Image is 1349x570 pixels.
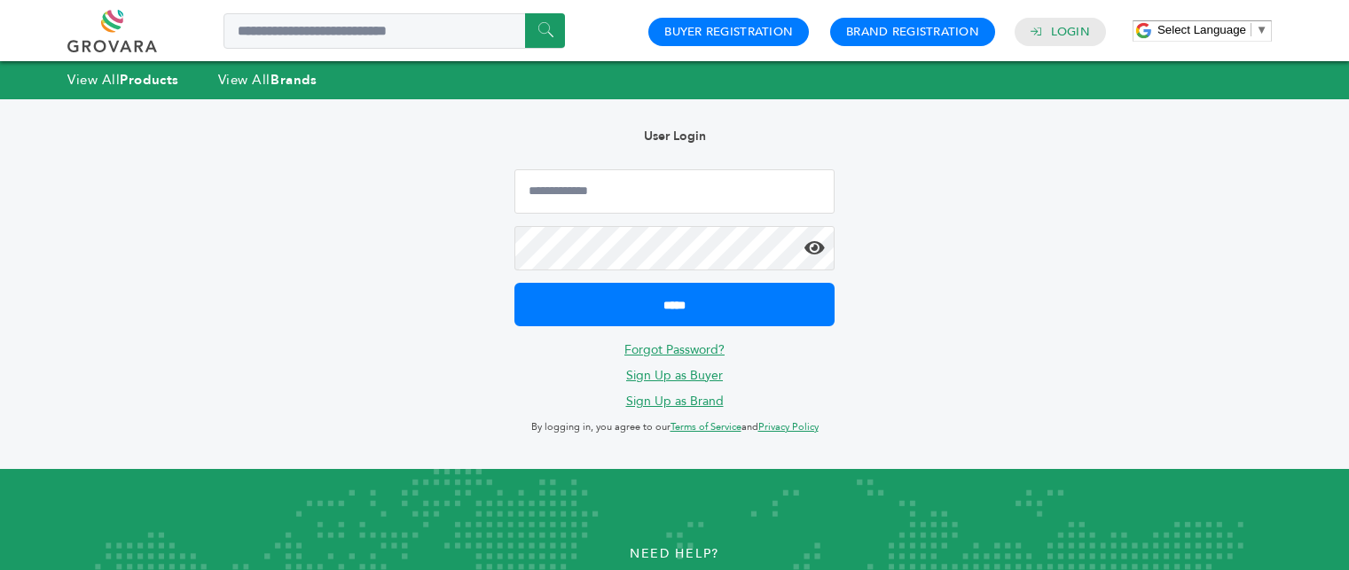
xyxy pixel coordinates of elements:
a: Terms of Service [671,420,741,433]
input: Email Address [514,169,834,214]
p: By logging in, you agree to our and [514,417,834,438]
a: Buyer Registration [664,24,793,40]
p: Need Help? [67,541,1282,567]
a: Privacy Policy [758,420,819,433]
strong: Brands [271,71,317,89]
input: Search a product or brand... [224,13,565,49]
strong: Products [120,71,178,89]
b: User Login [644,128,706,144]
a: Forgot Password? [624,341,725,358]
a: Select Language​ [1157,23,1267,36]
span: Select Language [1157,23,1246,36]
a: Sign Up as Buyer [626,367,723,384]
input: Password [514,226,834,270]
a: Brand Registration [846,24,979,40]
a: Sign Up as Brand [626,393,724,410]
a: View AllProducts [67,71,179,89]
a: View AllBrands [218,71,318,89]
a: Login [1051,24,1090,40]
span: ▼ [1256,23,1267,36]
